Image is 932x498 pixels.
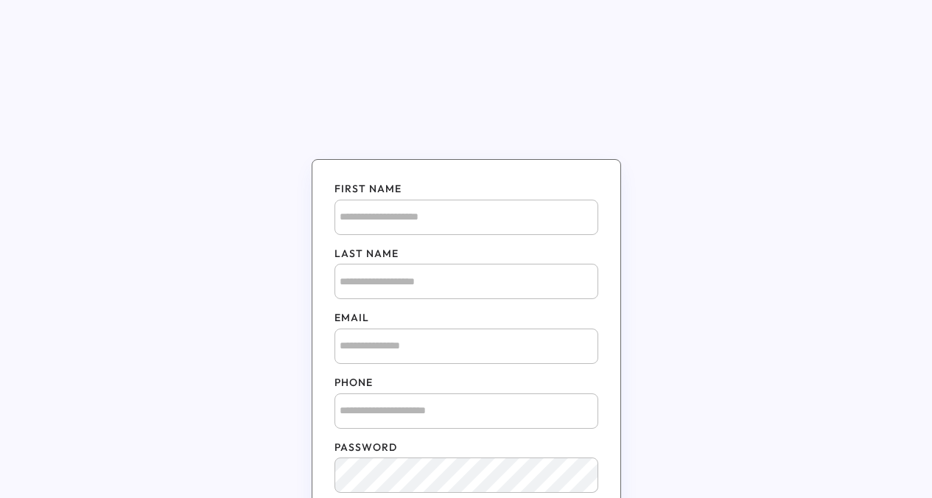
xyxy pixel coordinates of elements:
[334,247,598,262] div: LAST NAME
[334,311,598,326] div: EMAIL
[334,182,598,197] div: FIRST NAME
[334,376,598,390] div: PHONE
[437,59,496,136] img: Hearsight logo
[334,441,598,455] div: PASSWORD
